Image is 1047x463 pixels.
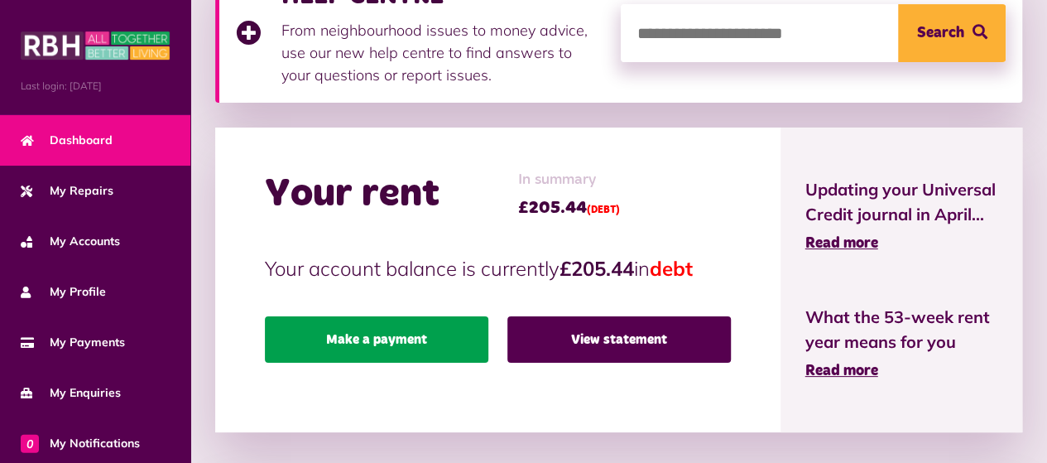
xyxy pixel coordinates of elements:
[898,4,1006,62] button: Search
[507,316,731,363] a: View statement
[805,177,998,227] span: Updating your Universal Credit journal in April...
[805,177,998,255] a: Updating your Universal Credit journal in April... Read more
[21,132,113,149] span: Dashboard
[805,305,998,383] a: What the 53-week rent year means for you Read more
[21,434,39,452] span: 0
[21,182,113,200] span: My Repairs
[21,233,120,250] span: My Accounts
[21,283,106,301] span: My Profile
[587,205,620,215] span: (DEBT)
[265,253,731,283] p: Your account balance is currently in
[265,171,439,219] h2: Your rent
[281,19,604,86] p: From neighbourhood issues to money advice, use our new help centre to find answers to your questi...
[650,256,693,281] span: debt
[805,236,878,251] span: Read more
[917,4,964,62] span: Search
[21,29,170,62] img: MyRBH
[21,435,140,452] span: My Notifications
[805,305,998,354] span: What the 53-week rent year means for you
[805,364,878,379] span: Read more
[21,334,125,351] span: My Payments
[560,256,634,281] strong: £205.44
[21,79,170,94] span: Last login: [DATE]
[21,384,121,402] span: My Enquiries
[518,195,620,220] span: £205.44
[265,316,488,363] a: Make a payment
[518,169,620,191] span: In summary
